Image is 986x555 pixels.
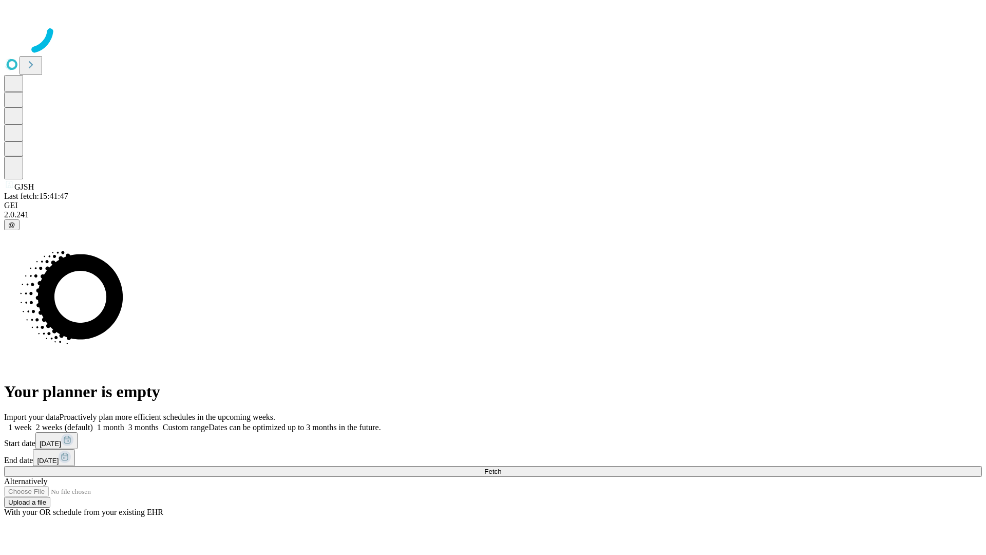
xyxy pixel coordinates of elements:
[37,457,59,465] span: [DATE]
[163,423,208,432] span: Custom range
[128,423,159,432] span: 3 months
[97,423,124,432] span: 1 month
[484,468,501,475] span: Fetch
[4,432,982,449] div: Start date
[8,423,32,432] span: 1 week
[4,201,982,210] div: GEI
[4,466,982,477] button: Fetch
[35,432,78,449] button: [DATE]
[4,382,982,401] h1: Your planner is empty
[4,192,68,200] span: Last fetch: 15:41:47
[4,508,163,516] span: With your OR schedule from your existing EHR
[4,413,60,421] span: Import your data
[8,221,15,229] span: @
[14,182,34,191] span: GJSH
[4,477,47,486] span: Alternatively
[33,449,75,466] button: [DATE]
[36,423,93,432] span: 2 weeks (default)
[208,423,381,432] span: Dates can be optimized up to 3 months in the future.
[4,219,20,230] button: @
[4,449,982,466] div: End date
[4,497,50,508] button: Upload a file
[4,210,982,219] div: 2.0.241
[60,413,275,421] span: Proactively plan more efficient schedules in the upcoming weeks.
[40,440,61,448] span: [DATE]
